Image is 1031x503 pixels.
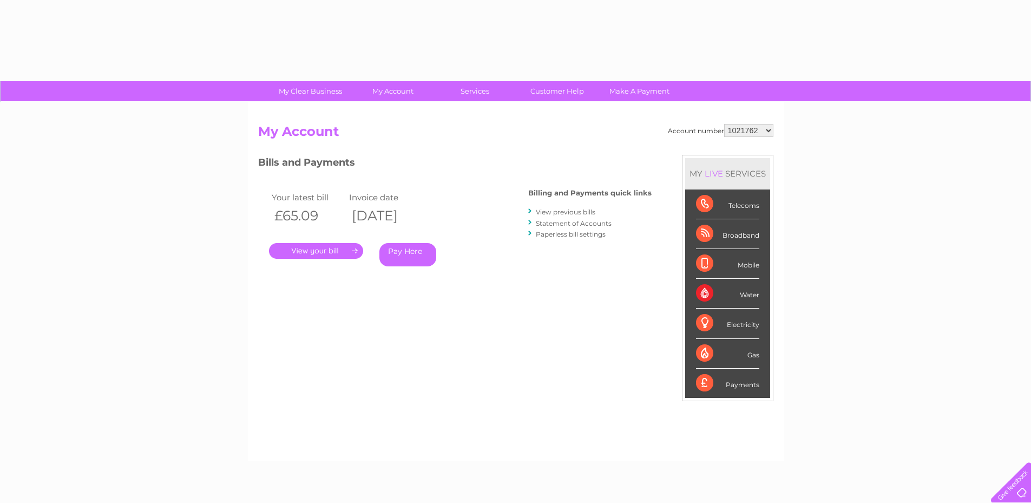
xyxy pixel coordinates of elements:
[430,81,520,101] a: Services
[696,279,759,309] div: Water
[513,81,602,101] a: Customer Help
[696,219,759,249] div: Broadband
[536,219,612,227] a: Statement of Accounts
[269,243,363,259] a: .
[269,205,347,227] th: £65.09
[346,205,424,227] th: [DATE]
[258,124,773,145] h2: My Account
[702,168,725,179] div: LIVE
[696,369,759,398] div: Payments
[536,208,595,216] a: View previous bills
[696,309,759,338] div: Electricity
[266,81,355,101] a: My Clear Business
[595,81,684,101] a: Make A Payment
[685,158,770,189] div: MY SERVICES
[258,155,652,174] h3: Bills and Payments
[528,189,652,197] h4: Billing and Payments quick links
[379,243,436,266] a: Pay Here
[696,190,759,219] div: Telecoms
[536,230,606,238] a: Paperless bill settings
[696,249,759,279] div: Mobile
[696,339,759,369] div: Gas
[348,81,437,101] a: My Account
[269,190,347,205] td: Your latest bill
[346,190,424,205] td: Invoice date
[668,124,773,137] div: Account number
